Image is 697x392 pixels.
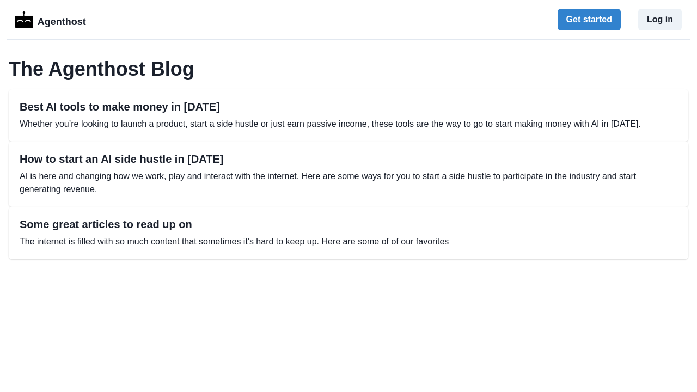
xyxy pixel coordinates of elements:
[20,170,677,196] p: AI is here and changing how we work, play and interact with the internet. Here are some ways for ...
[20,218,677,231] h2: Some great articles to read up on
[20,235,677,248] p: The internet is filled with so much content that sometimes it's hard to keep up. Here are some of...
[38,10,86,29] p: Agenthost
[9,207,688,259] a: Some great articles to read up onThe internet is filled with so much content that sometimes it's ...
[638,9,682,30] button: Log in
[15,10,86,29] a: LogoAgenthost
[20,100,677,113] h2: Best AI tools to make money in [DATE]
[20,152,677,166] h2: How to start an AI side hustle in [DATE]
[9,57,688,81] h2: The Agenthost Blog
[9,142,688,207] a: How to start an AI side hustle in [DATE]AI is here and changing how we work, play and interact wi...
[15,11,33,28] img: Logo
[558,9,621,30] button: Get started
[20,118,677,131] p: Whether you’re looking to launch a product, start a side hustle or just earn passive income, thes...
[9,89,688,142] a: Best AI tools to make money in [DATE]Whether you’re looking to launch a product, start a side hus...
